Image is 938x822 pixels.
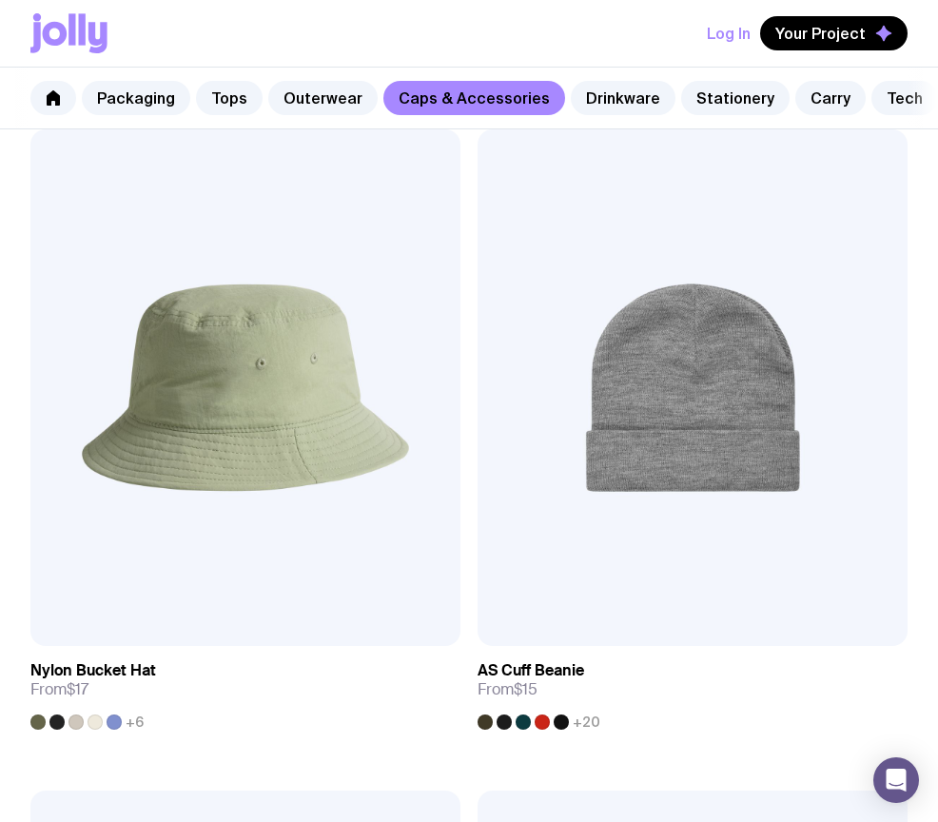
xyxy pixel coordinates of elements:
[707,16,751,50] button: Log In
[573,714,600,730] span: +20
[571,81,675,115] a: Drinkware
[82,81,190,115] a: Packaging
[30,661,156,680] h3: Nylon Bucket Hat
[873,757,919,803] div: Open Intercom Messenger
[30,680,88,699] span: From
[478,680,537,699] span: From
[126,714,144,730] span: +6
[383,81,565,115] a: Caps & Accessories
[268,81,378,115] a: Outerwear
[514,679,537,699] span: $15
[760,16,908,50] button: Your Project
[30,646,460,730] a: Nylon Bucket HatFrom$17+6
[478,661,584,680] h3: AS Cuff Beanie
[681,81,790,115] a: Stationery
[871,81,938,115] a: Tech
[775,24,866,43] span: Your Project
[478,646,908,730] a: AS Cuff BeanieFrom$15+20
[196,81,263,115] a: Tops
[67,679,88,699] span: $17
[795,81,866,115] a: Carry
